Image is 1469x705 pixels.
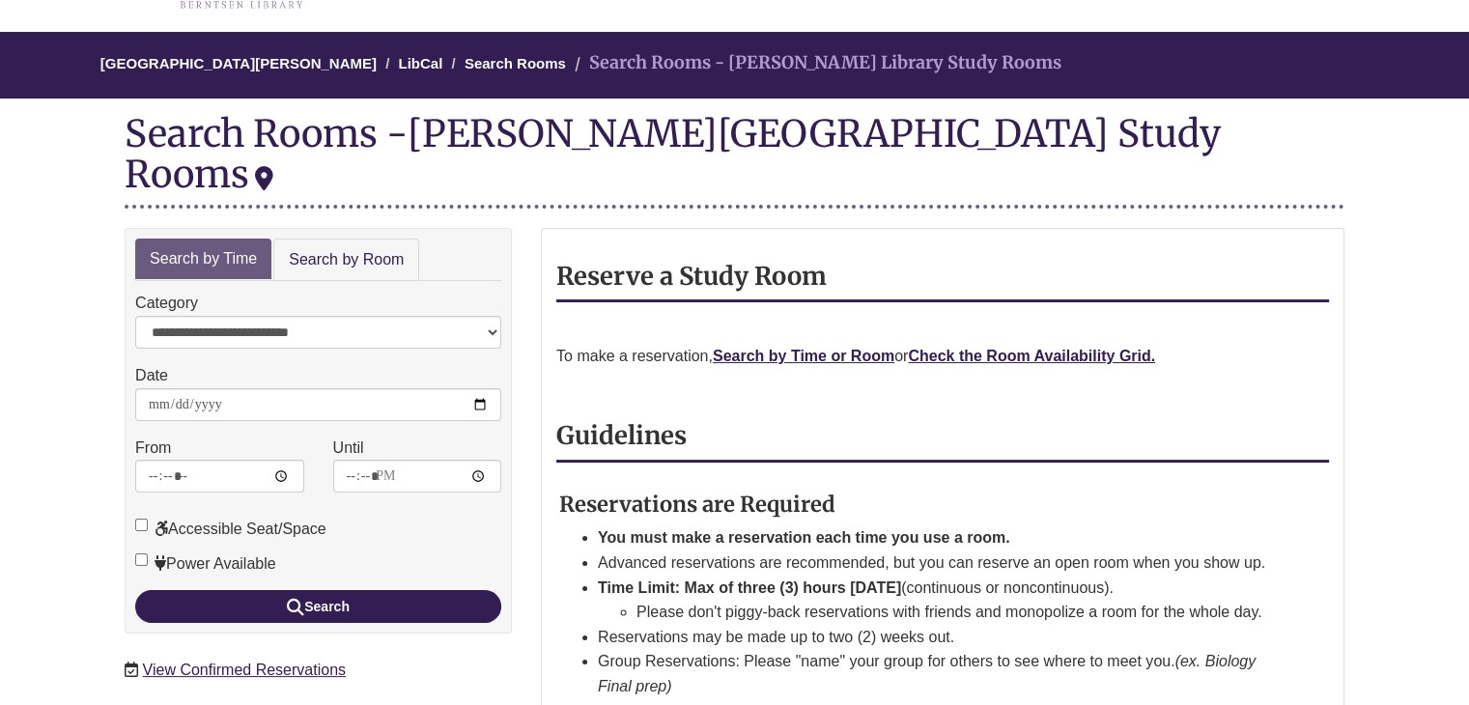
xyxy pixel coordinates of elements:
[598,625,1283,650] li: Reservations may be made up to two (2) weeks out.
[125,110,1221,197] div: [PERSON_NAME][GEOGRAPHIC_DATA] Study Rooms
[135,517,326,542] label: Accessible Seat/Space
[598,579,901,596] strong: Time Limit: Max of three (3) hours [DATE]
[598,576,1283,625] li: (continuous or noncontinuous).
[398,55,442,71] a: LibCal
[713,348,894,364] a: Search by Time or Room
[135,436,171,461] label: From
[135,291,198,316] label: Category
[556,420,687,451] strong: Guidelines
[333,436,364,461] label: Until
[556,261,827,292] strong: Reserve a Study Room
[125,32,1344,99] nav: Breadcrumb
[636,600,1283,625] li: Please don't piggy-back reservations with friends and monopolize a room for the whole day.
[135,553,148,566] input: Power Available
[908,348,1155,364] a: Check the Room Availability Grid.
[598,649,1283,698] li: Group Reservations: Please "name" your group for others to see where to meet you.
[598,529,1010,546] strong: You must make a reservation each time you use a room.
[100,55,377,71] a: [GEOGRAPHIC_DATA][PERSON_NAME]
[570,49,1061,77] li: Search Rooms - [PERSON_NAME] Library Study Rooms
[135,590,501,623] button: Search
[125,113,1344,208] div: Search Rooms -
[559,491,835,518] strong: Reservations are Required
[143,662,346,678] a: View Confirmed Reservations
[135,363,168,388] label: Date
[598,653,1256,694] em: (ex. Biology Final prep)
[135,519,148,531] input: Accessible Seat/Space
[135,551,276,577] label: Power Available
[465,55,566,71] a: Search Rooms
[556,344,1329,369] p: To make a reservation, or
[273,239,419,282] a: Search by Room
[598,550,1283,576] li: Advanced reservations are recommended, but you can reserve an open room when you show up.
[135,239,271,280] a: Search by Time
